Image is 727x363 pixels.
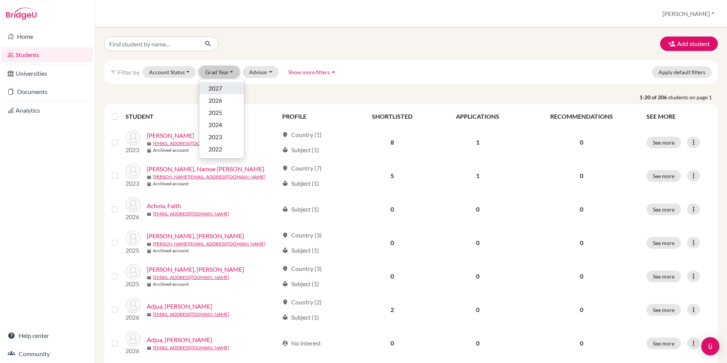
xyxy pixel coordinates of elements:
td: 0 [434,293,522,326]
span: local_library [282,314,288,320]
p: 0 [526,272,637,281]
a: Home [2,29,93,44]
img: Bridge-U [6,8,37,20]
button: Grad Year [199,66,240,78]
a: Analytics [2,103,93,118]
i: arrow_drop_up [330,68,337,76]
td: 0 [351,193,434,226]
button: Account Status [143,66,196,78]
span: local_library [282,247,288,253]
span: mail [147,142,151,146]
a: [PERSON_NAME], [PERSON_NAME] [147,265,244,274]
th: STUDENT [125,107,278,126]
span: location_on [282,299,288,305]
span: students on page 1 [668,93,718,101]
span: account_circle [282,340,288,346]
button: 2024 [199,119,244,131]
span: local_library [282,180,288,186]
span: inventory_2 [147,282,151,287]
p: 2025 [125,246,141,255]
p: 0 [526,171,637,180]
button: Advisor [243,66,279,78]
td: 8 [351,126,434,159]
a: [EMAIL_ADDRESS][DOMAIN_NAME] [153,140,229,147]
img: Abraham, Sidona Efrem [125,130,141,145]
button: 2025 [199,107,244,119]
a: Students [2,47,93,62]
span: mail [147,346,151,350]
button: See more [646,204,681,215]
td: 0 [351,226,434,260]
a: Achola, Faith [147,201,181,210]
i: filter_list [110,69,116,75]
a: Help center [2,328,93,343]
td: 2 [351,293,434,326]
b: Archived account [153,180,189,187]
a: Universities [2,66,93,81]
div: Subject (1) [282,179,319,188]
div: Subject (1) [282,205,319,214]
button: [PERSON_NAME] [659,6,718,21]
span: inventory_2 [147,249,151,253]
p: 0 [526,339,637,348]
a: Adjua, [PERSON_NAME] [147,302,212,311]
span: location_on [282,232,288,238]
span: mail [147,242,151,247]
a: [PERSON_NAME][EMAIL_ADDRESS][DOMAIN_NAME] [153,174,265,180]
td: 0 [351,326,434,360]
td: 0 [434,326,522,360]
a: [PERSON_NAME], [PERSON_NAME] [147,231,244,240]
div: Subject (1) [282,246,319,255]
span: inventory_2 [147,148,151,153]
button: See more [646,271,681,282]
a: Documents [2,84,93,99]
b: Archived account [153,147,189,154]
span: Show more filters [288,69,330,75]
div: No interest [282,339,321,348]
span: local_library [282,147,288,153]
strong: 1-20 of 206 [640,93,668,101]
span: 2025 [208,108,222,117]
span: 2023 [208,132,222,142]
span: 2026 [208,96,222,105]
a: [PERSON_NAME][EMAIL_ADDRESS][DOMAIN_NAME] [153,240,265,247]
div: Country (2) [282,298,322,307]
p: 0 [526,205,637,214]
p: 2023 [125,179,141,188]
span: mail [147,275,151,280]
th: RECOMMENDATIONS [522,107,642,126]
a: [EMAIL_ADDRESS][DOMAIN_NAME] [153,344,229,351]
button: See more [646,170,681,182]
a: [EMAIL_ADDRESS][DOMAIN_NAME] [153,274,229,281]
a: Community [2,346,93,361]
td: 0 [434,260,522,293]
a: [PERSON_NAME] [147,131,194,140]
img: Adjua, Grace Enzizu [125,298,141,313]
td: 0 [434,226,522,260]
img: Adam, Gloria Achen [125,231,141,246]
p: 2023 [125,145,141,154]
div: Grad Year [199,79,244,159]
span: 2024 [208,120,222,129]
b: Archived account [153,281,189,288]
span: 2027 [208,84,222,93]
img: Adam, Grace Apio [125,264,141,279]
p: 0 [526,138,637,147]
p: 2026 [125,346,141,355]
div: Country (1) [282,130,322,139]
span: location_on [282,132,288,138]
p: 2025 [125,279,141,288]
div: Country (3) [282,264,322,273]
th: APPLICATIONS [434,107,522,126]
button: See more [646,338,681,349]
button: Add student [660,37,718,51]
img: Achia, Namoe Marcella Belinda [125,164,141,179]
span: Filter by [118,68,140,76]
td: 1 [434,159,522,193]
div: Open Intercom Messenger [701,337,719,355]
span: mail [147,212,151,217]
span: location_on [282,165,288,171]
th: SHORTLISTED [351,107,434,126]
a: [EMAIL_ADDRESS][DOMAIN_NAME] [153,210,229,217]
div: Subject (1) [282,279,319,288]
